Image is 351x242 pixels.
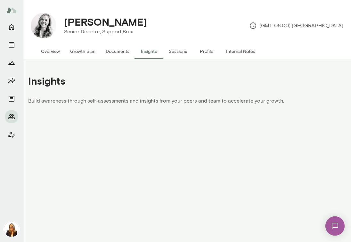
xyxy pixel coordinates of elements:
[28,75,65,87] h4: Insights
[163,44,192,59] button: Sessions
[65,44,101,59] button: Growth plan
[64,28,147,36] p: Senior Director, Support, Brex
[31,13,56,38] img: Anne Gottwalt
[6,4,17,16] img: Mento
[28,97,306,109] p: Build awareness through self-assessments and insights from your peers and team to accelerate your...
[101,44,135,59] button: Documents
[5,56,18,69] button: Growth Plan
[36,44,65,59] button: Overview
[221,44,260,59] button: Internal Notes
[5,92,18,105] button: Documents
[249,22,343,29] p: (GMT-06:00) [GEOGRAPHIC_DATA]
[5,38,18,51] button: Sessions
[192,44,221,59] button: Profile
[135,44,163,59] button: Insights
[4,221,19,237] img: Melissa Lemberg
[5,128,18,141] button: Client app
[5,110,18,123] button: Members
[64,16,147,28] h4: [PERSON_NAME]
[5,74,18,87] button: Insights
[5,21,18,33] button: Home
